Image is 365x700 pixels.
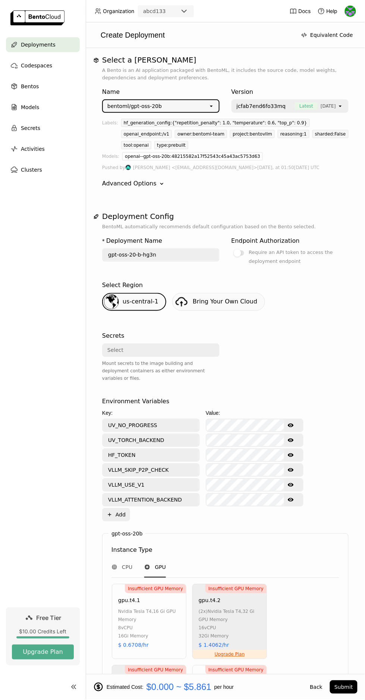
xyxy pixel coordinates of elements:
a: Deployments [6,37,80,52]
a: Bring Your Own Cloud [172,293,265,311]
div: Environment Variables [102,397,169,406]
div: 8 vCPU [118,624,182,632]
div: Insufficient GPU Memory [205,666,267,675]
div: hf_generation_config:{"repetition_penalty": 1.0, "temperature": 0.6, "top_p": 0.9} [121,119,310,127]
div: Select Region [102,281,143,290]
div: Deployment Name [106,236,162,245]
svg: Show password text [288,437,294,443]
div: $10.00 Credits Left [12,629,74,635]
a: Upgrade Plan [215,652,245,658]
button: Add [102,508,130,522]
svg: Show password text [288,452,294,458]
input: Key [103,420,199,432]
div: Pushed by [DATE], at 01:50[DATE] UTC [102,163,349,172]
a: Codespaces [6,58,80,73]
div: Models: [102,152,119,163]
div: owner:bentoml-team [175,130,227,138]
button: Submit [330,681,358,694]
div: , 16 Gi GPU Memory [118,608,182,624]
input: Key [103,449,199,461]
div: us-central-1 [102,293,166,311]
div: Require an API token to access the deployment endpoint [249,248,349,266]
svg: Plus [107,512,113,518]
div: Advanced Options [102,179,349,188]
svg: Down [158,180,166,188]
span: [DATE] [321,102,336,110]
div: openai--gpt-oss-20b:48215582a17f52543c45a43ac5753d63 [122,152,263,160]
svg: Show password text [288,482,294,488]
span: nvidia tesla t4 [118,609,152,614]
img: Ankit Gupta [345,6,356,17]
span: nvidia tesla t4 [208,609,241,614]
div: abcd133 [143,7,166,15]
a: Activities [6,141,80,156]
input: Key [103,464,199,476]
img: Aaron Pham [126,165,131,170]
span: CPU [122,564,132,571]
div: $ 1.4062/hr [199,641,229,649]
a: Clusters [6,162,80,177]
span: $0.000 ~ $5.861 [147,682,211,693]
div: Insufficient GPU Memory [205,585,267,594]
span: Activities [21,144,45,153]
svg: open [208,103,214,109]
div: Insufficient GPU MemoryUpgrade Plangpu.t4.2(2x)nvidia tesla t4,32 Gi GPU Memory16vCPU32Gi Memory$... [192,584,267,659]
svg: Show password text [288,423,294,429]
button: Show password text [284,420,298,432]
div: openai_endpoint:/v1 [121,130,172,138]
div: Name [102,87,220,96]
button: Equivalent Code [297,28,358,42]
span: Help [327,8,338,15]
svg: Show password text [288,467,294,473]
p: BentoML automatically recommends default configuration based on the Bento selected. [102,223,349,230]
span: Bentos [21,82,39,91]
div: Estimated Cost: per hour [93,682,302,693]
span: Free Tier [37,614,62,622]
div: Select [107,347,123,354]
input: Key [103,494,199,506]
a: Secrets [6,121,80,136]
span: Bring Your Own Cloud [193,298,257,305]
p: A Bento is an AI application packaged with BentoML, it includes the source code, model weights, d... [102,67,349,82]
div: bentoml/gpt-oss-20b [107,102,162,110]
div: (2x) , 32 Gi GPU Memory [199,608,263,624]
div: Value: [206,409,303,417]
div: Secrets [102,332,124,341]
h1: Deployment Config [102,212,349,221]
div: Advanced Options [102,179,157,188]
label: gpt-oss-20b [111,531,142,537]
div: 32Gi Memory [199,632,263,640]
svg: open [337,103,343,109]
div: $ 0.6708/hr [118,641,149,649]
span: us-central-1 [123,298,158,305]
div: 16 vCPU [199,624,263,632]
div: Instance Type [111,546,152,555]
span: Docs [299,8,311,15]
img: logo [10,10,64,25]
div: Help [318,7,338,15]
div: Create Deployment [93,30,294,40]
span: Deployments [21,40,56,49]
span: jcfab7end6fo33mq [237,102,286,110]
div: 16Gi Memory [118,632,182,640]
svg: Show password text [288,497,294,503]
button: Upgrade Plan [12,645,74,660]
span: Latest [295,102,318,110]
span: GPU [155,564,166,571]
a: Models [6,100,80,115]
div: project:bentovllm [230,130,275,138]
button: Show password text [284,479,298,491]
div: Mount secrets to the image building and deployment containers as either environment variables or ... [102,360,220,382]
a: Docs [290,7,311,15]
div: tool:openai [121,141,151,149]
span: Codespaces [21,61,52,70]
input: Key [103,479,199,491]
span: [PERSON_NAME] <[EMAIL_ADDRESS][DOMAIN_NAME]> [133,163,257,172]
div: Insufficient GPU Memory [125,666,186,675]
div: reasoning:1 [278,130,309,138]
a: Free Tier$10.00 Credits LeftUpgrade Plan [6,608,80,666]
div: Labels: [102,119,118,152]
div: sharded:False [312,130,349,138]
button: Back [305,681,327,694]
button: Show password text [284,464,298,476]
